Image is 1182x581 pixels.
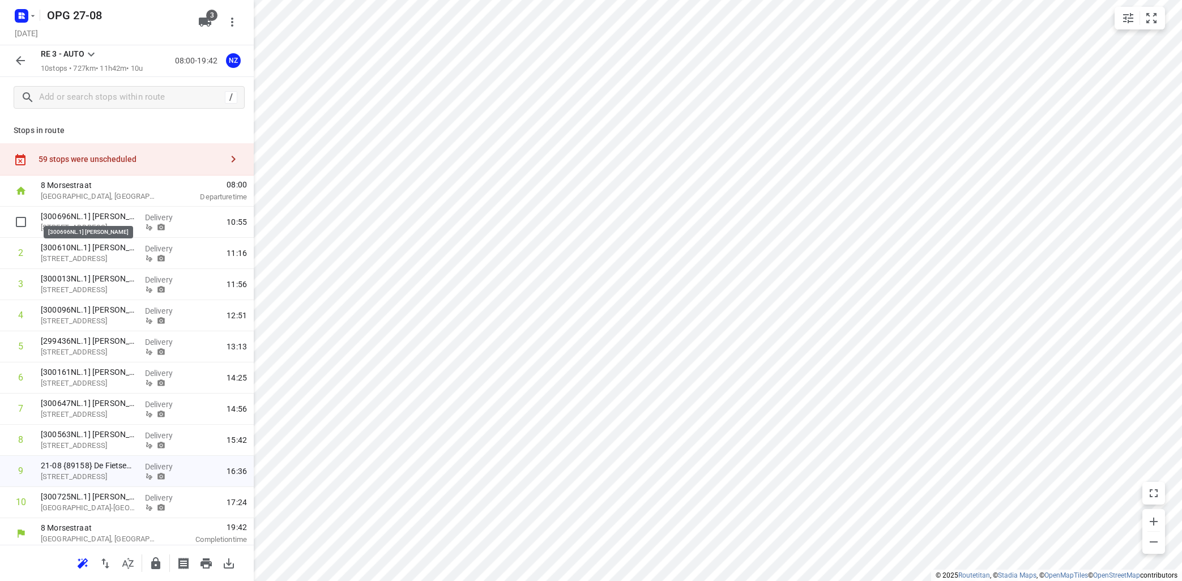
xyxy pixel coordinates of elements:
[39,89,225,106] input: Add or search stops within route
[41,378,136,389] p: [STREET_ADDRESS]
[1044,571,1088,579] a: OpenMapTiles
[172,557,195,568] span: Print shipping labels
[145,492,187,503] p: Delivery
[41,180,159,191] p: 8 Morsestraat
[1093,571,1140,579] a: OpenStreetMap
[41,460,136,471] p: 21-08 {89158} De Fietsenmaker Beusichem
[227,216,247,228] span: 10:55
[1140,7,1163,29] button: Fit zoom
[18,372,23,383] div: 6
[41,533,159,545] p: [GEOGRAPHIC_DATA], [GEOGRAPHIC_DATA]
[41,440,136,451] p: Wethouder de Joodestraat 11, Woudrichem
[41,409,136,420] p: Annevillelaan 68, Ulvenhout
[41,304,136,315] p: [300096NL.1] Ron van Waterschoot
[936,571,1177,579] li: © 2025 , © , © © contributors
[41,191,159,202] p: [GEOGRAPHIC_DATA], [GEOGRAPHIC_DATA]
[172,522,247,533] span: 19:42
[227,279,247,290] span: 11:56
[225,91,237,104] div: /
[18,465,23,476] div: 9
[227,341,247,352] span: 13:13
[222,55,245,66] span: Assigned to Nicky Zwiers
[172,534,247,545] p: Completion time
[41,491,136,502] p: [300725NL.1] Erik Bogaard
[41,315,136,327] p: [STREET_ADDRESS]
[227,247,247,259] span: 11:16
[194,11,216,33] button: 3
[145,212,187,223] p: Delivery
[227,497,247,508] span: 17:24
[145,399,187,410] p: Delivery
[145,461,187,472] p: Delivery
[94,557,117,568] span: Reverse route
[16,497,26,507] div: 10
[172,179,247,190] span: 08:00
[222,49,245,72] button: NZ
[227,465,247,477] span: 16:36
[18,341,23,352] div: 5
[117,557,139,568] span: Sort by time window
[145,274,187,285] p: Delivery
[41,471,136,482] p: Speulmanweg 7a, Beusichem
[41,253,136,264] p: [STREET_ADDRESS]
[41,335,136,347] p: [299436NL.1] Stephan Arends
[18,403,23,414] div: 7
[227,310,247,321] span: 12:51
[71,557,94,568] span: Reoptimize route
[10,27,42,40] h5: [DATE]
[227,372,247,383] span: 14:25
[172,191,247,203] p: Departure time
[145,243,187,254] p: Delivery
[42,6,189,24] h5: Rename
[206,10,217,21] span: 3
[41,63,143,74] p: 10 stops • 727km • 11h42m • 10u
[10,211,32,233] span: Select
[41,398,136,409] p: [300647NL.1] [PERSON_NAME]
[18,279,23,289] div: 3
[1115,7,1165,29] div: small contained button group
[227,434,247,446] span: 15:42
[18,310,23,321] div: 4
[41,429,136,440] p: [300563NL.1] H.G. van Mierlo
[18,247,23,258] div: 2
[41,522,159,533] p: 8 Morsestraat
[41,502,136,514] p: Avelingen-Oost 5, Gorinchem
[226,53,241,68] div: NZ
[958,571,990,579] a: Routetitan
[14,125,240,136] p: Stops in route
[145,336,187,348] p: Delivery
[144,552,167,575] button: Lock route
[217,557,240,568] span: Download route
[41,222,136,233] p: [STREET_ADDRESS]
[18,434,23,445] div: 8
[41,284,136,296] p: Bathpolderweg 19, Rilland
[41,347,136,358] p: Julianastraat 65, Heikant
[227,403,247,415] span: 14:56
[145,430,187,441] p: Delivery
[41,242,136,253] p: [300610NL.1] [PERSON_NAME]
[39,155,222,164] div: 59 stops were unscheduled
[145,305,187,317] p: Delivery
[195,557,217,568] span: Print route
[41,211,136,222] p: [300696NL.1] [PERSON_NAME]
[145,368,187,379] p: Delivery
[41,273,136,284] p: [300013NL.1] Jos Freijser
[41,366,136,378] p: [300161NL.1] Ruben van Aert
[175,55,222,67] p: 08:00-19:42
[998,571,1036,579] a: Stadia Maps
[41,48,84,60] p: RE 3 - AUTO
[221,11,244,33] button: More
